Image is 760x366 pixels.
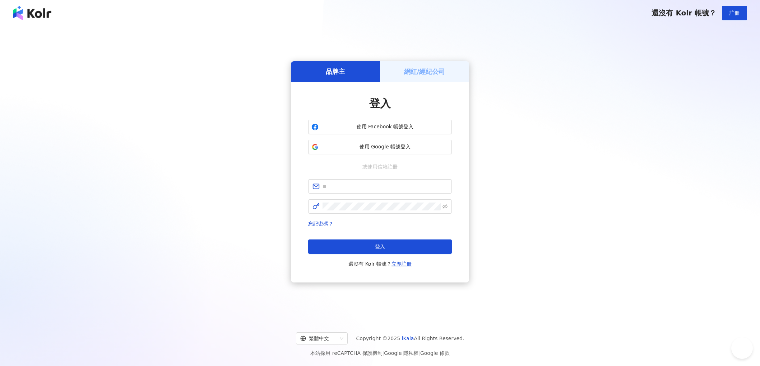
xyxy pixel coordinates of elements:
[731,337,753,359] iframe: Help Scout Beacon - Open
[402,336,414,341] a: iKala
[369,97,391,110] span: 登入
[13,6,51,20] img: logo
[321,123,449,130] span: 使用 Facebook 帳號登入
[652,9,716,17] span: 還沒有 Kolr 帳號？
[348,260,412,268] span: 還沒有 Kolr 帳號？
[310,349,449,357] span: 本站採用 reCAPTCHA 保護機制
[308,239,452,254] button: 登入
[383,350,384,356] span: |
[321,143,449,151] span: 使用 Google 帳號登入
[729,10,740,16] span: 註冊
[308,221,333,227] a: 忘記密碼？
[404,67,445,76] h5: 網紅/經紀公司
[356,334,464,343] span: Copyright © 2025 All Rights Reserved.
[308,140,452,154] button: 使用 Google 帳號登入
[391,261,412,267] a: 立即註冊
[375,244,385,249] span: 登入
[420,350,450,356] a: Google 條款
[357,163,403,171] span: 或使用信箱註冊
[442,204,448,209] span: eye-invisible
[722,6,747,20] button: 註冊
[308,120,452,134] button: 使用 Facebook 帳號登入
[300,333,337,344] div: 繁體中文
[418,350,420,356] span: |
[326,67,345,76] h5: 品牌主
[384,350,418,356] a: Google 隱私權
